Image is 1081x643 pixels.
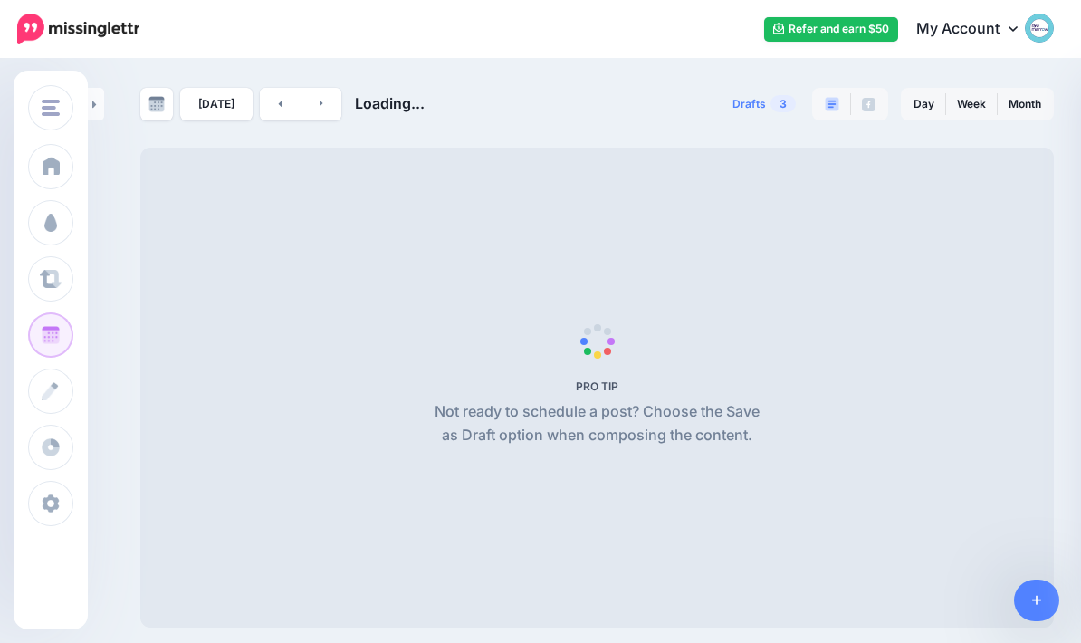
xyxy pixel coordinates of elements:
img: menu.png [42,100,60,116]
a: Day [903,90,945,119]
a: My Account [898,7,1054,52]
a: [DATE] [180,88,253,120]
span: Drafts [732,99,766,110]
img: calendar-grey-darker.png [148,96,165,112]
a: Drafts3 [722,88,807,120]
img: Missinglettr [17,14,139,44]
a: Week [946,90,997,119]
h5: PRO TIP [427,379,767,393]
img: facebook-grey-square.png [862,98,875,111]
a: Refer and earn $50 [764,17,898,42]
img: paragraph-boxed.png [825,97,839,111]
span: 3 [770,95,796,112]
a: Month [998,90,1052,119]
p: Not ready to schedule a post? Choose the Save as Draft option when composing the content. [427,400,767,447]
span: Loading... [355,94,425,112]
